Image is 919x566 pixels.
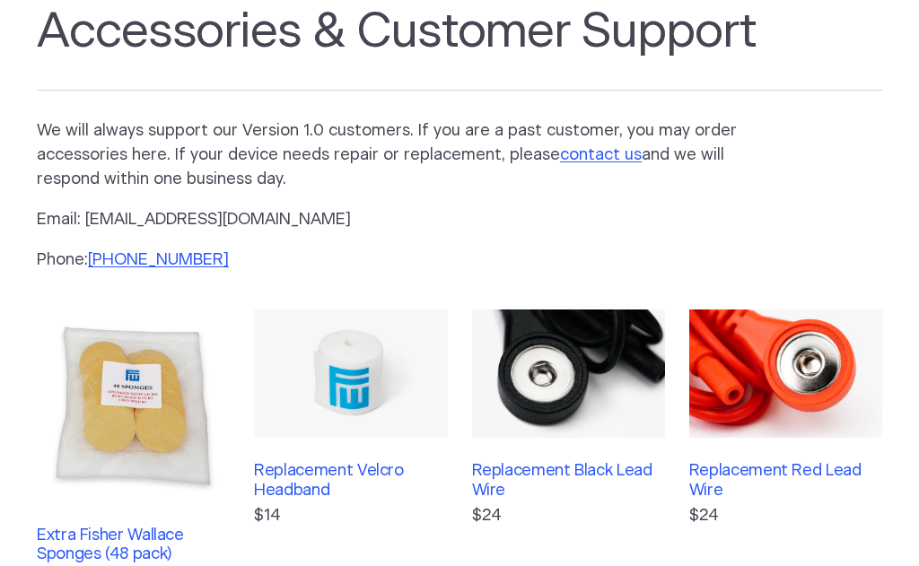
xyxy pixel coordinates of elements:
[689,504,882,528] p: $24
[472,462,665,501] h3: Replacement Black Lead Wire
[254,309,447,439] img: Replacement Velcro Headband
[37,527,230,565] h3: Extra Fisher Wallace Sponges (48 pack)
[472,504,665,528] p: $24
[37,4,882,91] h1: Accessories & Customer Support
[472,309,665,439] img: Replacement Black Lead Wire
[37,309,230,502] img: Extra Fisher Wallace Sponges (48 pack)
[37,119,769,192] p: We will always support our Version 1.0 customers. If you are a past customer, you may order acces...
[37,248,769,273] p: Phone:
[254,462,447,501] h3: Replacement Velcro Headband
[254,504,447,528] p: $14
[689,309,882,439] img: Replacement Red Lead Wire
[560,147,642,163] a: contact us
[37,208,769,232] p: Email: [EMAIL_ADDRESS][DOMAIN_NAME]
[88,252,229,268] a: [PHONE_NUMBER]
[689,462,882,501] h3: Replacement Red Lead Wire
